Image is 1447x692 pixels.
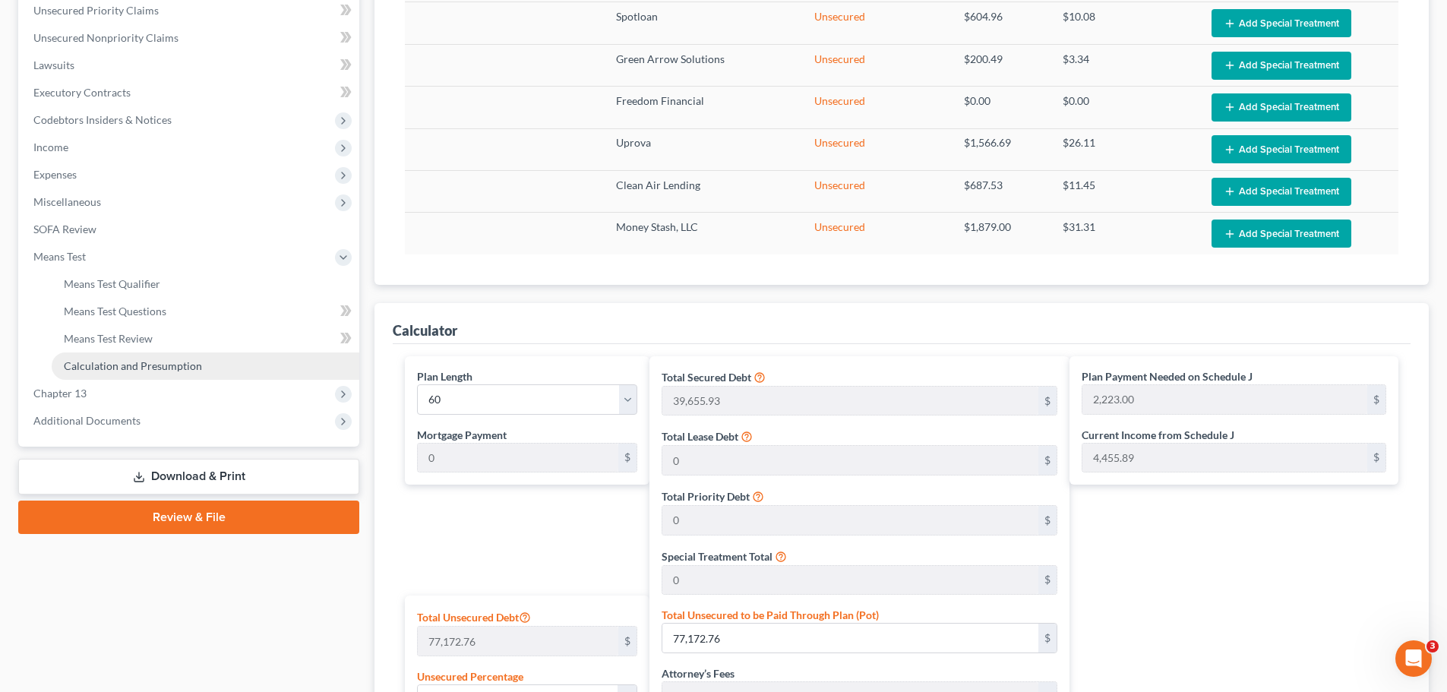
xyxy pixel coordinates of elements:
label: Unsecured Percentage [417,668,523,684]
td: $0.00 [1050,87,1199,128]
label: Total Unsecured Debt [417,608,531,626]
a: Download & Print [18,459,359,495]
input: 0.00 [662,506,1038,535]
label: Plan Payment Needed on Schedule J [1082,368,1253,384]
td: $200.49 [952,44,1051,86]
div: $ [1038,566,1057,595]
button: Add Special Treatment [1212,9,1351,37]
td: $11.45 [1050,171,1199,213]
span: Additional Documents [33,414,141,427]
td: Green Arrow Solutions [604,44,803,86]
a: Means Test Review [52,325,359,352]
a: Means Test Questions [52,298,359,325]
label: Total Lease Debt [662,428,738,444]
span: Miscellaneous [33,195,101,208]
a: Lawsuits [21,52,359,79]
label: Total Unsecured to be Paid Through Plan (Pot) [662,607,879,623]
span: Chapter 13 [33,387,87,400]
td: $26.11 [1050,128,1199,170]
td: Uprova [604,128,803,170]
span: Codebtors Insiders & Notices [33,113,172,126]
div: Calculator [393,321,457,340]
td: Freedom Financial [604,87,803,128]
div: $ [1038,624,1057,653]
span: Lawsuits [33,58,74,71]
span: 3 [1426,640,1439,653]
span: Unsecured Nonpriority Claims [33,31,179,44]
span: Means Test [33,250,86,263]
td: $3.34 [1050,44,1199,86]
td: Unsecured [802,213,951,254]
label: Attorney’s Fees [662,665,735,681]
a: Calculation and Presumption [52,352,359,380]
span: Means Test Qualifier [64,277,160,290]
iframe: Intercom live chat [1395,640,1432,677]
input: 0.00 [662,566,1038,595]
label: Current Income from Schedule J [1082,427,1234,443]
a: Means Test Qualifier [52,270,359,298]
td: $1,566.69 [952,128,1051,170]
a: Unsecured Nonpriority Claims [21,24,359,52]
span: Calculation and Presumption [64,359,202,372]
td: $604.96 [952,2,1051,44]
td: Unsecured [802,44,951,86]
span: Unsecured Priority Claims [33,4,159,17]
td: Unsecured [802,171,951,213]
div: $ [618,627,637,656]
a: Executory Contracts [21,79,359,106]
td: $10.08 [1050,2,1199,44]
label: Total Priority Debt [662,488,750,504]
td: $1,879.00 [952,213,1051,254]
div: $ [1038,446,1057,475]
label: Special Treatment Total [662,548,772,564]
td: Unsecured [802,87,951,128]
div: $ [1038,387,1057,416]
button: Add Special Treatment [1212,220,1351,248]
span: Means Test Review [64,332,153,345]
input: 0.00 [1082,385,1367,414]
input: 0.00 [418,444,618,472]
button: Add Special Treatment [1212,135,1351,163]
label: Mortgage Payment [417,427,507,443]
label: Plan Length [417,368,472,384]
td: Clean Air Lending [604,171,803,213]
a: SOFA Review [21,216,359,243]
input: 0.00 [662,624,1038,653]
td: Unsecured [802,2,951,44]
a: Review & File [18,501,359,534]
input: 0.00 [662,387,1038,416]
td: Unsecured [802,128,951,170]
div: $ [618,444,637,472]
td: Money Stash, LLC [604,213,803,254]
td: Spotloan [604,2,803,44]
div: $ [1038,506,1057,535]
input: 0.00 [662,446,1038,475]
span: Income [33,141,68,153]
div: $ [1367,444,1385,472]
button: Add Special Treatment [1212,178,1351,206]
span: SOFA Review [33,223,96,235]
span: Expenses [33,168,77,181]
td: $0.00 [952,87,1051,128]
button: Add Special Treatment [1212,52,1351,80]
div: $ [1367,385,1385,414]
input: 0.00 [1082,444,1367,472]
button: Add Special Treatment [1212,93,1351,122]
input: 0.00 [418,627,618,656]
span: Means Test Questions [64,305,166,318]
label: Total Secured Debt [662,369,751,385]
td: $687.53 [952,171,1051,213]
span: Executory Contracts [33,86,131,99]
td: $31.31 [1050,213,1199,254]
